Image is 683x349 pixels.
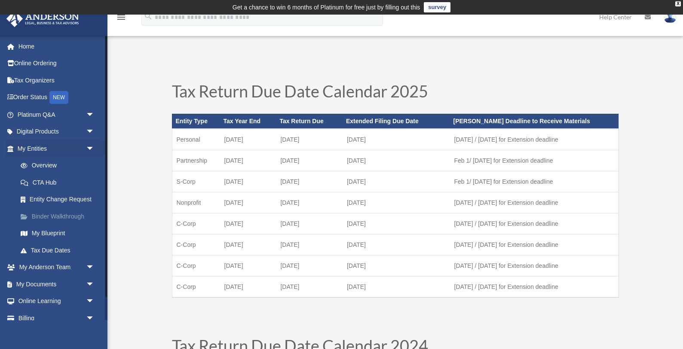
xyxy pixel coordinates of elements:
td: [DATE] [343,192,450,213]
td: [DATE] [343,150,450,171]
td: Nonprofit [172,192,220,213]
img: Anderson Advisors Platinum Portal [4,10,82,27]
td: C-Corp [172,234,220,255]
a: Tax Due Dates [12,242,103,259]
td: [DATE] [276,234,343,255]
td: C-Corp [172,213,220,234]
th: Tax Return Due [276,114,343,128]
td: [DATE] / [DATE] for Extension deadline [450,255,619,276]
div: NEW [49,91,68,104]
td: [DATE] [220,213,276,234]
span: arrow_drop_down [86,259,103,276]
a: My Entitiesarrow_drop_down [6,140,107,157]
td: [DATE] [220,150,276,171]
td: [DATE] [343,171,450,192]
div: close [675,1,681,6]
a: Order StatusNEW [6,89,107,106]
td: [DATE] [276,276,343,297]
img: User Pic [664,11,677,23]
td: Feb 1/ [DATE] for Extension deadline [450,171,619,192]
a: Overview [12,157,107,174]
a: Online Learningarrow_drop_down [6,293,107,310]
td: [DATE] [220,129,276,150]
a: Tax Organizers [6,72,107,89]
a: My Anderson Teamarrow_drop_down [6,259,107,276]
a: Billingarrow_drop_down [6,310,107,327]
th: Entity Type [172,114,220,128]
a: My Documentsarrow_drop_down [6,276,107,293]
th: [PERSON_NAME] Deadline to Receive Materials [450,114,619,128]
td: [DATE] [343,234,450,255]
td: [DATE] [220,234,276,255]
td: Personal [172,129,220,150]
td: Feb 1/ [DATE] for Extension deadline [450,150,619,171]
a: CTA Hub [12,174,107,191]
td: [DATE] / [DATE] for Extension deadline [450,213,619,234]
a: menu [116,15,126,22]
span: arrow_drop_down [86,123,103,141]
td: [DATE] [343,129,450,150]
td: [DATE] [276,255,343,276]
td: [DATE] [220,255,276,276]
td: [DATE] [276,129,343,150]
td: [DATE] [276,192,343,213]
td: [DATE] / [DATE] for Extension deadline [450,234,619,255]
td: [DATE] / [DATE] for Extension deadline [450,276,619,297]
td: [DATE] [220,192,276,213]
td: [DATE] / [DATE] for Extension deadline [450,129,619,150]
td: [DATE] [343,213,450,234]
td: [DATE] [220,171,276,192]
td: C-Corp [172,255,220,276]
a: Online Ordering [6,55,107,72]
th: Tax Year End [220,114,276,128]
a: Binder Walkthrough [12,208,107,225]
td: S-Corp [172,171,220,192]
i: search [144,12,153,21]
a: Home [6,38,107,55]
td: [DATE] [343,255,450,276]
td: [DATE] [220,276,276,297]
td: [DATE] [276,171,343,192]
th: Extended Filing Due Date [343,114,450,128]
span: arrow_drop_down [86,310,103,327]
td: [DATE] / [DATE] for Extension deadline [450,192,619,213]
div: Get a chance to win 6 months of Platinum for free just by filling out this [233,2,420,12]
span: arrow_drop_down [86,276,103,293]
td: C-Corp [172,276,220,297]
td: [DATE] [276,150,343,171]
td: [DATE] [343,276,450,297]
a: My Blueprint [12,225,107,242]
span: arrow_drop_down [86,293,103,310]
td: Partnership [172,150,220,171]
td: [DATE] [276,213,343,234]
i: menu [116,12,126,22]
h1: Tax Return Due Date Calendar 2025 [172,83,619,103]
span: arrow_drop_down [86,106,103,124]
a: Platinum Q&Aarrow_drop_down [6,106,107,123]
a: Entity Change Request [12,191,107,208]
a: survey [424,2,450,12]
span: arrow_drop_down [86,140,103,158]
a: Digital Productsarrow_drop_down [6,123,107,140]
